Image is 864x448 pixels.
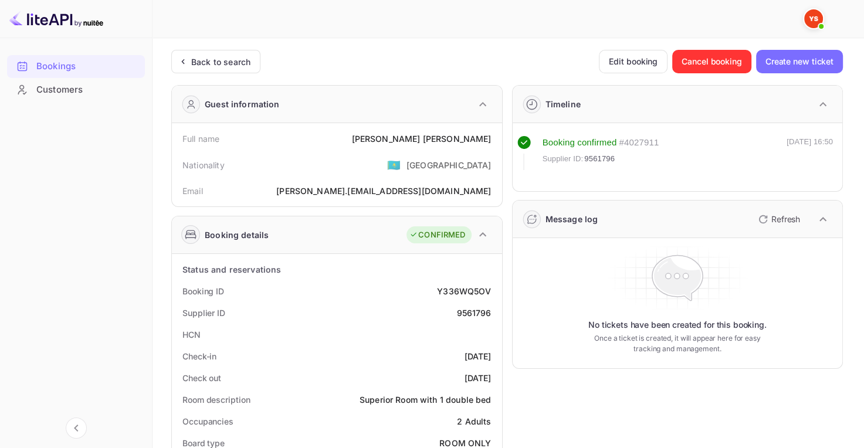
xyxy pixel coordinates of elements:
ya-tr-span: Booking details [205,229,269,241]
div: [DATE] [465,350,492,362]
div: Bookings [7,55,145,78]
ya-tr-span: Bookings [36,60,76,73]
ya-tr-span: Check-in [182,351,216,361]
ya-tr-span: [GEOGRAPHIC_DATA] [406,160,492,170]
ya-tr-span: Booking [543,137,575,147]
ya-tr-span: Timeline [545,99,581,109]
ya-tr-span: Supplier ID [182,308,225,318]
ya-tr-span: [DATE] 16:50 [787,137,833,146]
a: Bookings [7,55,145,77]
img: Yandex Support [804,9,823,28]
ya-tr-span: Board type [182,438,225,448]
div: 9561796 [456,307,491,319]
button: Edit booking [599,50,668,73]
button: Collapse navigation [66,418,87,439]
ya-tr-span: Back to search [191,57,250,67]
ya-tr-span: 🇰🇿 [387,158,401,171]
ya-tr-span: 2 Adults [457,416,491,426]
ya-tr-span: Superior Room with 1 double bed [360,395,492,405]
div: Customers [7,79,145,101]
ya-tr-span: Check out [182,373,221,383]
ya-tr-span: CONFIRMED [418,229,465,241]
div: [DATE] [465,372,492,384]
ya-tr-span: Supplier ID: [543,154,584,163]
ya-tr-span: Booking ID [182,286,224,296]
ya-tr-span: Status and reservations [182,264,281,274]
ya-tr-span: [PERSON_NAME] [423,134,492,144]
ya-tr-span: confirmed [577,137,616,147]
ya-tr-span: 9561796 [584,154,615,163]
ya-tr-span: Y336WQ5OV [437,286,491,296]
span: United States [387,154,401,175]
ya-tr-span: Full name [182,134,219,144]
ya-tr-span: ROOM ONLY [439,438,491,448]
ya-tr-span: Customers [36,83,83,97]
button: Refresh [751,210,805,229]
ya-tr-span: Room description [182,395,250,405]
ya-tr-span: [EMAIL_ADDRESS][DOMAIN_NAME] [347,186,491,196]
a: Customers [7,79,145,100]
ya-tr-span: Message log [545,214,598,224]
button: Cancel booking [672,50,751,73]
ya-tr-span: Guest information [205,98,280,110]
ya-tr-span: [PERSON_NAME]. [276,186,347,196]
ya-tr-span: Refresh [771,214,800,224]
div: # 4027911 [619,136,659,150]
ya-tr-span: Edit booking [609,55,658,69]
ya-tr-span: Cancel booking [682,55,742,69]
img: LiteAPI logo [9,9,103,28]
ya-tr-span: Create new ticket [765,55,833,69]
ya-tr-span: HCN [182,330,201,340]
ya-tr-span: Email [182,186,203,196]
ya-tr-span: Once a ticket is created, it will appear here for easy tracking and management. [589,333,765,354]
ya-tr-span: No tickets have been created for this booking. [588,319,767,331]
ya-tr-span: [PERSON_NAME] [351,134,420,144]
button: Create new ticket [756,50,843,73]
ya-tr-span: Occupancies [182,416,233,426]
ya-tr-span: Nationality [182,160,225,170]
